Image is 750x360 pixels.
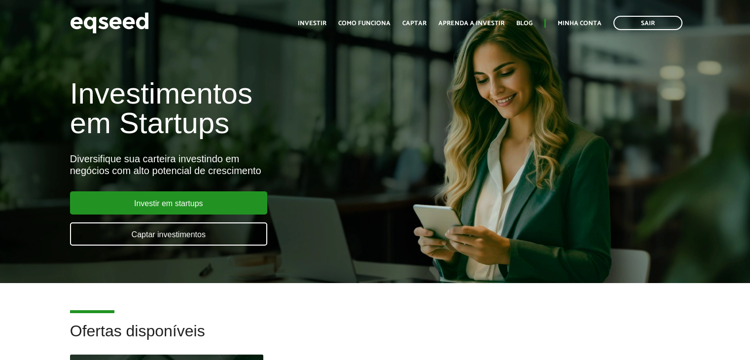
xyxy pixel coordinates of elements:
a: Captar [402,20,427,27]
a: Sair [613,16,682,30]
h2: Ofertas disponíveis [70,323,680,355]
div: Diversifique sua carteira investindo em negócios com alto potencial de crescimento [70,153,430,177]
a: Blog [516,20,533,27]
h1: Investimentos em Startups [70,79,430,138]
a: Minha conta [558,20,602,27]
a: Investir em startups [70,191,267,215]
a: Captar investimentos [70,222,267,246]
img: EqSeed [70,10,149,36]
a: Aprenda a investir [438,20,504,27]
a: Investir [298,20,326,27]
a: Como funciona [338,20,391,27]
